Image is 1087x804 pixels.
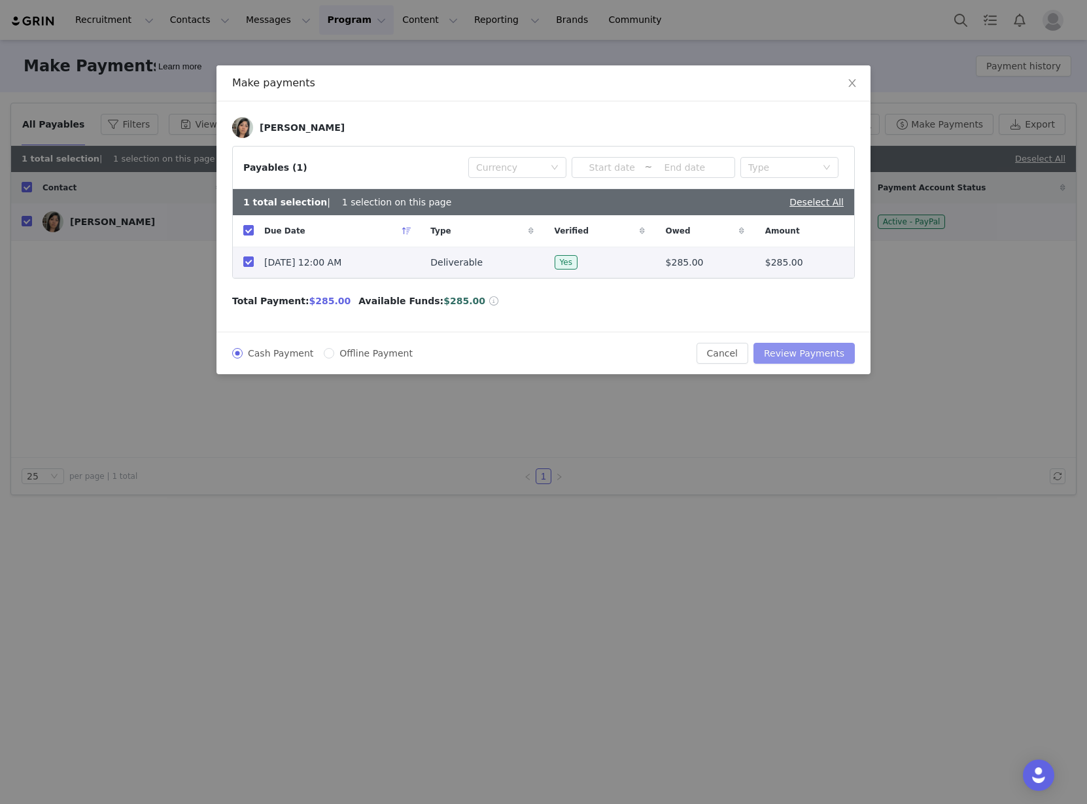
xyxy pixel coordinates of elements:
[579,160,644,175] input: Start date
[243,348,319,358] span: Cash Payment
[666,256,704,270] span: $285.00
[232,294,309,308] span: Total Payment:
[555,255,578,270] span: Yes
[666,225,691,237] span: Owed
[765,225,800,237] span: Amount
[243,196,451,209] div: | 1 selection on this page
[748,161,816,174] div: Type
[847,78,857,88] i: icon: close
[789,197,844,207] a: Deselect All
[697,343,748,364] button: Cancel
[358,294,443,308] span: Available Funds:
[232,117,253,138] img: 3099b2b1-f4ac-4fc1-a866-36a12b1860a2.jpg
[264,225,305,237] span: Due Date
[823,164,831,173] i: icon: down
[652,160,717,175] input: End date
[232,117,345,138] a: [PERSON_NAME]
[309,296,351,306] span: $285.00
[443,296,485,306] span: $285.00
[765,256,803,270] span: $285.00
[476,161,544,174] div: Currency
[232,76,855,90] div: Make payments
[555,225,589,237] span: Verified
[753,343,855,364] button: Review Payments
[243,161,307,175] div: Payables (1)
[264,256,341,270] span: [DATE] 12:00 AM
[430,225,451,237] span: Type
[232,146,855,279] article: Payables
[243,197,327,207] b: 1 total selection
[334,348,418,358] span: Offline Payment
[834,65,871,102] button: Close
[551,164,559,173] i: icon: down
[260,122,345,133] div: [PERSON_NAME]
[1023,760,1054,791] div: Open Intercom Messenger
[430,256,483,270] span: Deliverable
